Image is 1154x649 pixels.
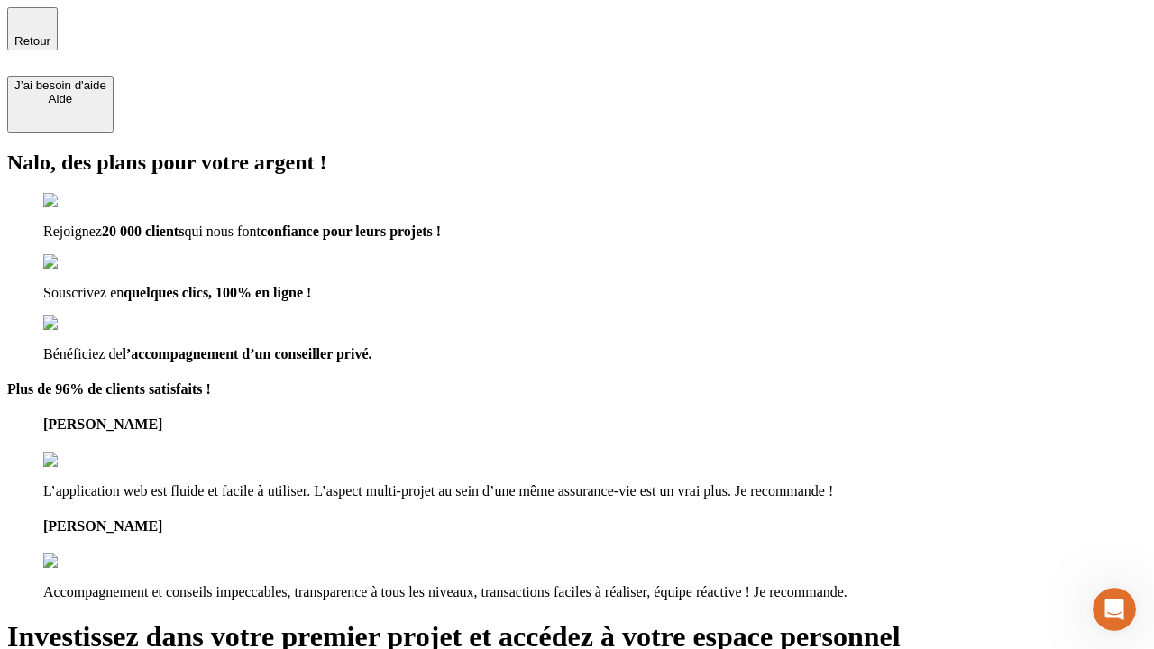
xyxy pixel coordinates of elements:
img: reviews stars [43,452,133,469]
span: quelques clics, 100% en ligne ! [124,285,311,300]
span: Bénéficiez de [43,346,123,361]
p: L’application web est fluide et facile à utiliser. L’aspect multi-projet au sein d’une même assur... [43,483,1147,499]
span: l’accompagnement d’un conseiller privé. [123,346,372,361]
img: checkmark [43,315,121,332]
iframe: Intercom live chat [1093,588,1136,631]
img: reviews stars [43,553,133,570]
img: checkmark [43,193,121,209]
p: Accompagnement et conseils impeccables, transparence à tous les niveaux, transactions faciles à r... [43,584,1147,600]
span: confiance pour leurs projets ! [261,224,441,239]
h4: [PERSON_NAME] [43,518,1147,535]
button: Retour [7,7,58,50]
div: J’ai besoin d'aide [14,78,106,92]
span: Rejoignez [43,224,102,239]
span: qui nous font [184,224,260,239]
button: J’ai besoin d'aideAide [7,76,114,133]
div: Aide [14,92,106,105]
span: Souscrivez en [43,285,124,300]
span: Retour [14,34,50,48]
h4: Plus de 96% de clients satisfaits ! [7,381,1147,398]
img: checkmark [43,254,121,270]
h2: Nalo, des plans pour votre argent ! [7,151,1147,175]
h4: [PERSON_NAME] [43,416,1147,433]
span: 20 000 clients [102,224,185,239]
